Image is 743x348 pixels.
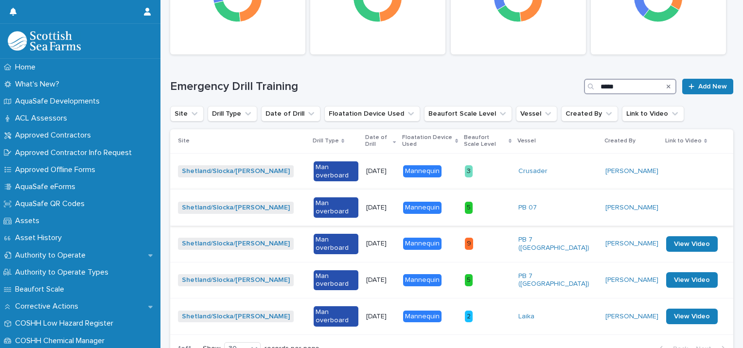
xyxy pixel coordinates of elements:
p: [DATE] [366,276,395,284]
p: Link to Video [665,136,702,146]
p: [DATE] [366,204,395,212]
p: COSHH Low Hazard Register [11,319,121,328]
p: ACL Assessors [11,114,75,123]
a: View Video [666,309,718,324]
p: Home [11,63,43,72]
span: View Video [674,277,710,283]
tr: Shetland/Slocka/[PERSON_NAME] Man overboard[DATE]Mannequin5PB 07 [PERSON_NAME] [170,190,733,226]
p: Beaufort Scale [11,285,72,294]
p: [DATE] [366,240,395,248]
button: Link to Video [622,106,684,122]
button: Date of Drill [261,106,320,122]
p: Authority to Operate [11,251,93,260]
p: COSHH Chemical Manager [11,336,112,346]
div: Mannequin [403,274,442,286]
button: Drill Type [208,106,257,122]
tr: Shetland/Slocka/[PERSON_NAME] Man overboard[DATE]Mannequin5PB 7 ([GEOGRAPHIC_DATA]) [PERSON_NAME]... [170,262,733,298]
span: View Video [674,241,710,247]
div: Mannequin [403,238,442,250]
a: Crusader [518,167,548,175]
p: Asset History [11,233,70,243]
a: [PERSON_NAME] [605,240,658,248]
img: bPIBxiqnSb2ggTQWdOVV [8,31,81,51]
p: Site [178,136,190,146]
div: 9 [465,238,473,250]
a: View Video [666,236,718,252]
tr: Shetland/Slocka/[PERSON_NAME] Man overboard[DATE]Mannequin2Laika [PERSON_NAME] View Video [170,298,733,335]
a: [PERSON_NAME] [605,167,658,175]
a: [PERSON_NAME] [605,276,658,284]
a: PB 7 ([GEOGRAPHIC_DATA]) [518,272,598,289]
tr: Shetland/Slocka/[PERSON_NAME] Man overboard[DATE]Mannequin3Crusader [PERSON_NAME] [170,153,733,190]
div: Mannequin [403,311,442,323]
a: Shetland/Slocka/[PERSON_NAME] [182,276,290,284]
div: Mannequin [403,202,442,214]
p: Drill Type [313,136,339,146]
div: Man overboard [314,234,358,254]
a: [PERSON_NAME] [605,204,658,212]
button: Vessel [516,106,557,122]
p: [DATE] [366,313,395,321]
p: What's New? [11,80,67,89]
div: Man overboard [314,161,358,182]
a: PB 07 [518,204,537,212]
div: 5 [465,202,473,214]
p: Approved Contractor Info Request [11,148,140,157]
span: View Video [674,313,710,320]
a: Laika [518,313,534,321]
p: Date of Drill [365,132,391,150]
div: Man overboard [314,197,358,218]
div: Man overboard [314,270,358,291]
tr: Shetland/Slocka/[PERSON_NAME] Man overboard[DATE]Mannequin9PB 7 ([GEOGRAPHIC_DATA]) [PERSON_NAME]... [170,226,733,262]
p: Corrective Actions [11,302,86,311]
button: Beaufort Scale Level [424,106,512,122]
p: Vessel [517,136,536,146]
span: Add New [698,83,727,90]
p: AquaSafe QR Codes [11,199,92,209]
div: 2 [465,311,473,323]
a: Shetland/Slocka/[PERSON_NAME] [182,204,290,212]
a: Add New [682,79,733,94]
a: Shetland/Slocka/[PERSON_NAME] [182,167,290,175]
p: Created By [604,136,636,146]
div: Man overboard [314,306,358,327]
button: Site [170,106,204,122]
a: PB 7 ([GEOGRAPHIC_DATA]) [518,236,598,252]
a: Shetland/Slocka/[PERSON_NAME] [182,313,290,321]
div: 3 [465,165,473,177]
div: 5 [465,274,473,286]
input: Search [584,79,676,94]
p: Floatation Device Used [402,132,453,150]
button: Created By [561,106,618,122]
p: Authority to Operate Types [11,268,116,277]
a: [PERSON_NAME] [605,313,658,321]
h1: Emergency Drill Training [170,80,580,94]
p: [DATE] [366,167,395,175]
a: View Video [666,272,718,288]
p: Assets [11,216,47,226]
a: Shetland/Slocka/[PERSON_NAME] [182,240,290,248]
p: Beaufort Scale Level [464,132,506,150]
div: Mannequin [403,165,442,177]
p: AquaSafe eForms [11,182,83,191]
button: Floatation Device Used [324,106,420,122]
p: Approved Contractors [11,131,99,140]
p: Approved Offline Forms [11,165,103,174]
p: AquaSafe Developments [11,97,107,106]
